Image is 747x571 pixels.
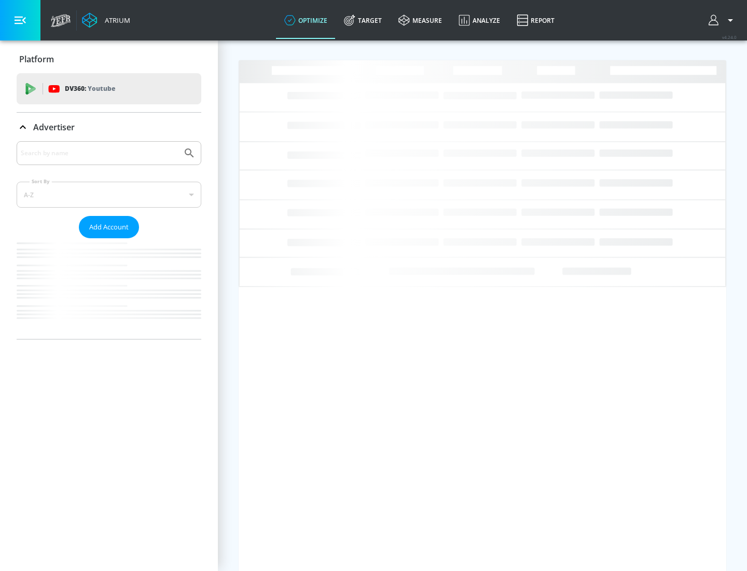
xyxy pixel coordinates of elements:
input: Search by name [21,146,178,160]
div: Platform [17,45,201,74]
a: measure [390,2,450,39]
span: Add Account [89,221,129,233]
label: Sort By [30,178,52,185]
p: Platform [19,53,54,65]
a: Atrium [82,12,130,28]
p: Advertiser [33,121,75,133]
a: Analyze [450,2,508,39]
p: DV360: [65,83,115,94]
div: Advertiser [17,141,201,339]
p: Youtube [88,83,115,94]
a: Target [336,2,390,39]
div: Atrium [101,16,130,25]
nav: list of Advertiser [17,238,201,339]
span: v 4.24.0 [722,34,737,40]
div: DV360: Youtube [17,73,201,104]
button: Add Account [79,216,139,238]
a: optimize [276,2,336,39]
div: Advertiser [17,113,201,142]
div: A-Z [17,182,201,208]
a: Report [508,2,563,39]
